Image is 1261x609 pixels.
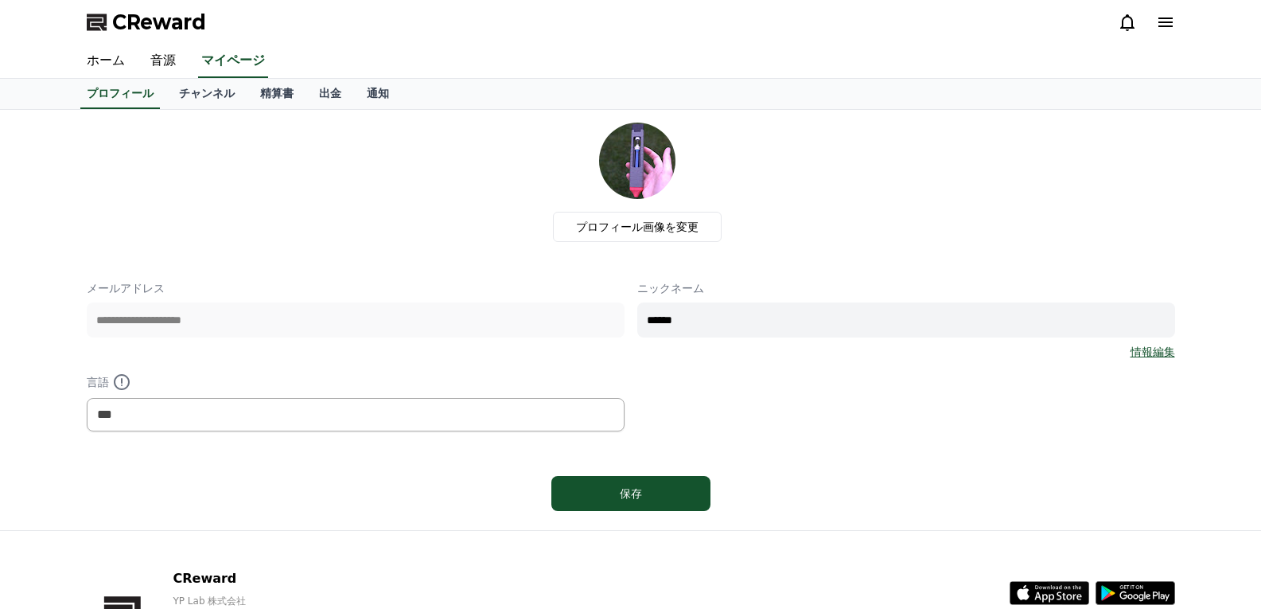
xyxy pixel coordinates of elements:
img: profile_image [599,123,675,199]
p: 言語 [87,373,625,392]
a: チャンネル [166,79,247,109]
p: YP Lab 株式会社 [173,595,403,607]
a: 精算書 [247,79,306,109]
a: マイページ [198,45,268,78]
a: CReward [87,10,206,35]
button: 保存 [551,476,710,511]
a: 出金 [306,79,354,109]
a: 音源 [138,45,189,78]
p: ニックネーム [637,280,1175,296]
a: プロフィール [80,79,160,109]
div: 保存 [583,486,679,502]
a: ホーム [74,45,138,78]
p: CReward [173,569,403,588]
a: 情報編集 [1131,344,1175,360]
span: CReward [112,10,206,35]
p: メールアドレス [87,280,625,296]
a: 通知 [354,79,402,109]
label: プロフィール画像を変更 [553,212,722,242]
